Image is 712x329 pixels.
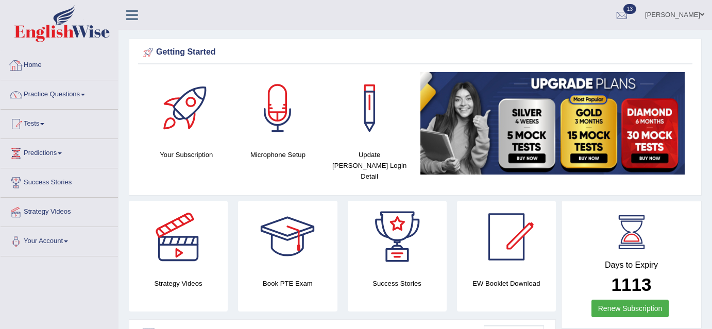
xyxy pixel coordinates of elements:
[348,278,447,289] h4: Success Stories
[329,149,410,182] h4: Update [PERSON_NAME] Login Detail
[573,261,690,270] h4: Days to Expiry
[238,149,319,160] h4: Microphone Setup
[420,72,685,175] img: small5.jpg
[1,110,118,135] a: Tests
[591,300,669,317] a: Renew Subscription
[146,149,227,160] h4: Your Subscription
[612,274,652,295] b: 1113
[1,51,118,77] a: Home
[141,45,690,60] div: Getting Started
[129,278,228,289] h4: Strategy Videos
[1,168,118,194] a: Success Stories
[1,198,118,223] a: Strategy Videos
[1,227,118,253] a: Your Account
[623,4,636,14] span: 13
[1,80,118,106] a: Practice Questions
[1,139,118,165] a: Predictions
[457,278,556,289] h4: EW Booklet Download
[238,278,337,289] h4: Book PTE Exam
